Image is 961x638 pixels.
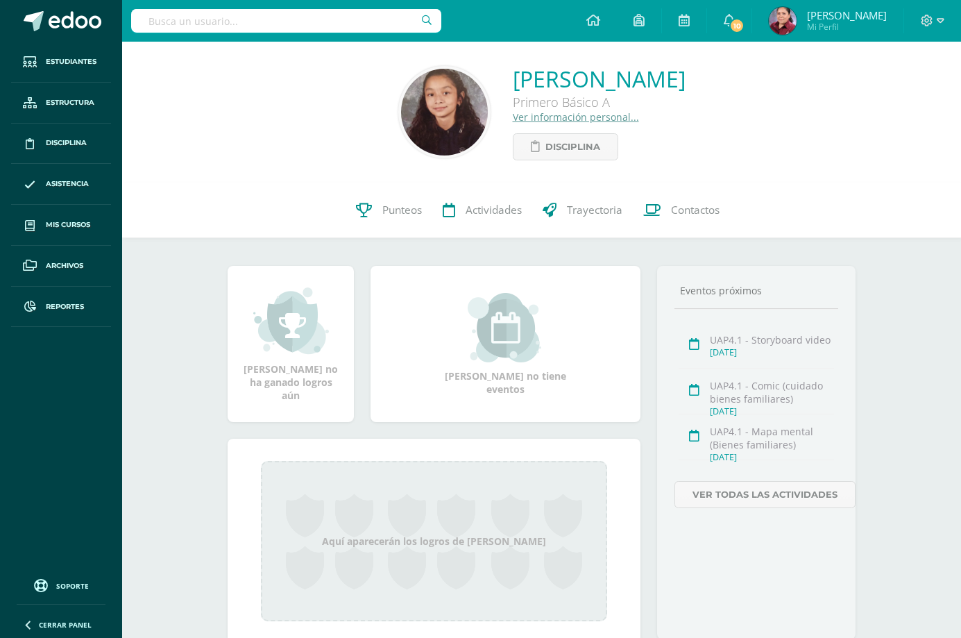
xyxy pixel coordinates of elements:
[674,284,838,297] div: Eventos próximos
[674,481,856,508] a: Ver todas las actividades
[401,69,488,156] img: b2e74ff0508a7ae67ef5e4cc3ee37f90.png
[710,379,834,405] div: UAP4.1 - Comic (cuidado bienes familiares)
[46,260,83,271] span: Archivos
[46,178,89,190] span: Asistencia
[710,451,834,463] div: [DATE]
[710,333,834,346] div: UAP4.1 - Storyboard video
[56,581,89,591] span: Soporte
[513,94,686,110] div: Primero Básico A
[710,346,834,358] div: [DATE]
[468,293,543,362] img: event_small.png
[39,620,92,630] span: Cerrar panel
[513,110,639,124] a: Ver información personal...
[253,286,329,355] img: achievement_small.png
[436,293,575,396] div: [PERSON_NAME] no tiene eventos
[46,97,94,108] span: Estructura
[46,219,90,230] span: Mis cursos
[513,64,686,94] a: [PERSON_NAME]
[11,205,111,246] a: Mis cursos
[807,8,887,22] span: [PERSON_NAME]
[466,203,522,217] span: Actividades
[346,183,432,238] a: Punteos
[567,203,622,217] span: Trayectoria
[382,203,422,217] span: Punteos
[11,42,111,83] a: Estudiantes
[11,246,111,287] a: Archivos
[131,9,441,33] input: Busca un usuario...
[46,56,96,67] span: Estudiantes
[11,164,111,205] a: Asistencia
[545,134,600,160] span: Disciplina
[769,7,797,35] img: d6b8000caef82a835dfd50702ce5cd6f.png
[671,203,720,217] span: Contactos
[532,183,633,238] a: Trayectoria
[241,286,340,402] div: [PERSON_NAME] no ha ganado logros aún
[11,124,111,165] a: Disciplina
[710,425,834,451] div: UAP4.1 - Mapa mental (Bienes familiares)
[807,21,887,33] span: Mi Perfil
[17,576,105,594] a: Soporte
[513,133,618,160] a: Disciplina
[633,183,730,238] a: Contactos
[46,137,87,149] span: Disciplina
[710,405,834,417] div: [DATE]
[261,461,607,621] div: Aquí aparecerán los logros de [PERSON_NAME]
[11,83,111,124] a: Estructura
[11,287,111,328] a: Reportes
[729,18,745,33] span: 10
[46,301,84,312] span: Reportes
[432,183,532,238] a: Actividades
